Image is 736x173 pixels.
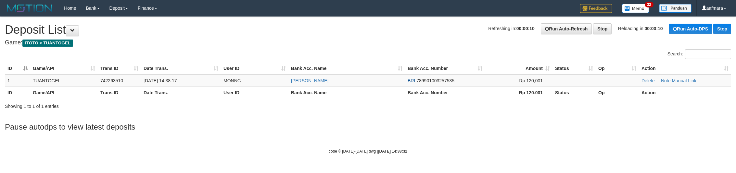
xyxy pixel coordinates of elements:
a: Delete [641,78,654,83]
td: - - - [596,75,639,87]
a: Stop [713,24,731,34]
a: Note [661,78,671,83]
th: Action: activate to sort column ascending [639,63,731,75]
span: ITOTO > TUANTOGEL [22,40,73,47]
th: Amount: activate to sort column ascending [485,63,552,75]
th: Op: activate to sort column ascending [596,63,639,75]
th: ID: activate to sort column descending [5,63,30,75]
th: Trans ID: activate to sort column ascending [98,63,141,75]
span: 32 [645,2,654,7]
th: Date Trans. [141,86,221,98]
h4: Game: [5,40,731,46]
a: Run Auto-DPS [669,24,712,34]
th: Op [596,86,639,98]
th: Action [639,86,731,98]
div: Showing 1 to 1 of 1 entries [5,100,302,110]
span: 742263510 [100,78,123,83]
a: [PERSON_NAME] [291,78,328,83]
span: MONNG [223,78,241,83]
th: Status [552,86,596,98]
img: Feedback.jpg [580,4,612,13]
th: Bank Acc. Number [405,86,485,98]
span: BRI [408,78,415,83]
label: Search: [667,49,731,59]
th: User ID [221,86,288,98]
span: [DATE] 14:38:17 [144,78,177,83]
td: 1 [5,75,30,87]
th: Game/API: activate to sort column ascending [30,63,98,75]
strong: 00:00:10 [516,26,535,31]
th: Date Trans.: activate to sort column ascending [141,63,221,75]
span: Rp 120,001 [519,78,543,83]
th: Bank Acc. Number: activate to sort column ascending [405,63,485,75]
th: Trans ID [98,86,141,98]
h3: Pause autodps to view latest deposits [5,123,731,131]
small: code © [DATE]-[DATE] dwg | [329,149,407,154]
th: Rp 120.001 [485,86,552,98]
th: User ID: activate to sort column ascending [221,63,288,75]
span: Reloading in: [618,26,663,31]
strong: 00:00:10 [645,26,663,31]
strong: [DATE] 14:38:32 [378,149,407,154]
input: Search: [685,49,731,59]
a: Run Auto-Refresh [541,23,592,34]
img: MOTION_logo.png [5,3,54,13]
span: Copy 789901003257535 to clipboard [416,78,454,83]
a: Stop [593,23,612,34]
th: Status: activate to sort column ascending [552,63,596,75]
th: Bank Acc. Name: activate to sort column ascending [288,63,405,75]
span: Refreshing in: [488,26,534,31]
img: Button%20Memo.svg [622,4,649,13]
td: TUANTOGEL [30,75,98,87]
img: panduan.png [659,4,692,13]
th: ID [5,86,30,98]
th: Bank Acc. Name [288,86,405,98]
a: Manual Link [672,78,696,83]
h1: Deposit List [5,23,731,36]
th: Game/API [30,86,98,98]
